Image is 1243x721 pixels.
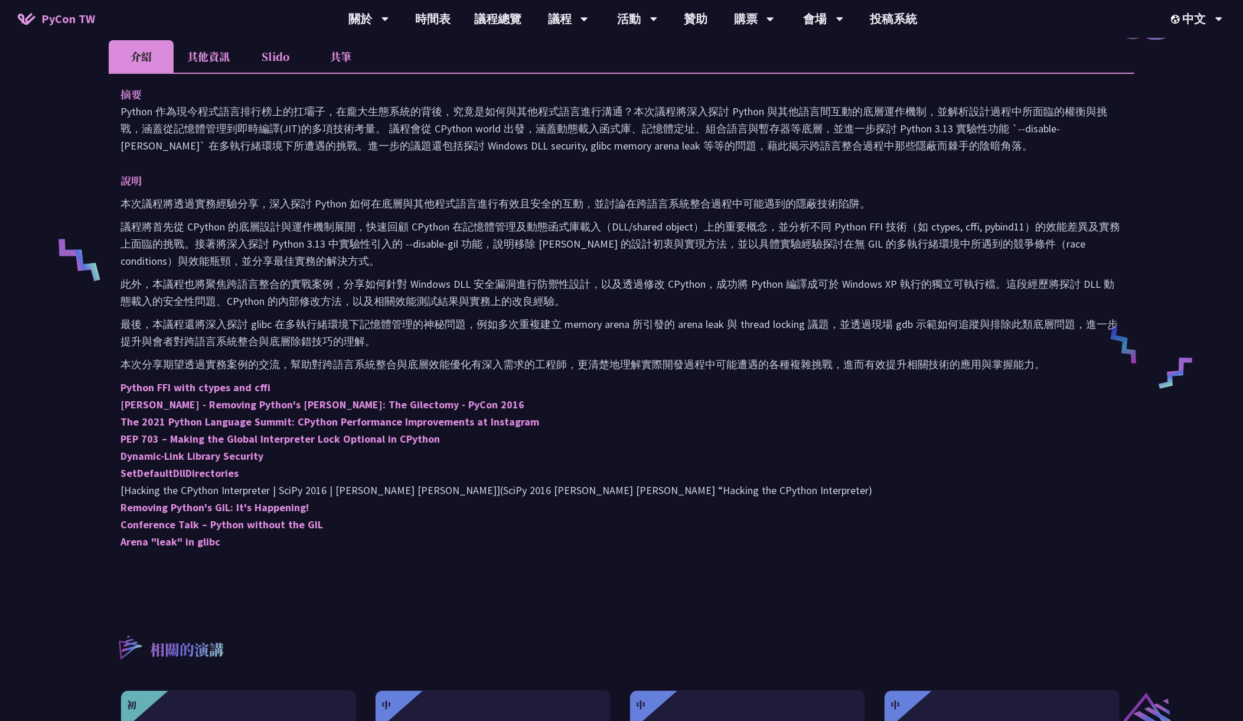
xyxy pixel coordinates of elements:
[120,432,440,446] a: PEP 703 – Making the Global Interpreter Lock Optional in CPython
[18,13,35,25] img: Home icon of PyCon TW 2025
[120,466,239,480] a: SetDefaultDllDirectories
[243,40,308,73] li: Slido
[120,356,1123,373] p: 本次分享期望透過實務案例的交流，幫助對跨語言系統整合與底層效能優化有深入需求的工程師，更清楚地理解實際開發過程中可能遭遇的各種複雜挑戰，進而有效提升相關技術的應用與掌握能力。
[120,275,1123,310] p: 此外，本議程也將聚焦跨語言整合的實戰案例，分享如何針對 Windows DLL 安全漏洞進行防禦性設計，以及透過修改 CPython，成功將 Python 編譯成可於 Windows XP 執行...
[120,379,1123,550] p: [Hacking the CPython Interpreter | SciPy 2016 | [PERSON_NAME] [PERSON_NAME]](SciPy 2016 [PERSON_N...
[101,618,158,675] img: r3.8d01567.svg
[174,40,243,73] li: 其他資訊
[41,10,95,28] span: PyCon TW
[381,698,391,712] div: 中
[120,381,270,394] a: Python FFI with ctypes and cffi
[120,398,524,411] a: [PERSON_NAME] - Removing Python's [PERSON_NAME]: The Gilectomy - PyCon 2016
[120,449,263,463] a: Dynamic-Link Library Security
[120,415,539,428] a: The 2021 Python Language Summit: CPython Performance Improvements at Instagram
[150,639,224,662] p: 相關的演講
[109,40,174,73] li: 介紹
[120,518,323,531] a: Conference Talk – Python without the GIL
[636,698,645,712] div: 中
[120,218,1123,269] p: 議程將首先從 CPython 的底層設計與運作機制展開，快速回顧 CPython 在記憶體管理及動態函式庫載入（DLL/shared object）上的重要概念，並分析不同 Python FFI...
[120,86,1099,103] p: 摘要
[120,195,1123,212] p: 本次議程將透過實務經驗分享，深入探討 Python 如何在底層與其他程式語言進行有效且安全的互動，並討論在跨語言系統整合過程中可能遇到的隱蔽技術陷阱。
[120,535,220,548] a: Arena "leak" in glibc
[6,4,107,34] a: PyCon TW
[120,316,1123,350] p: 最後，本議程還將深入探討 glibc 在多執行緒環境下記憶體管理的神秘問題，例如多次重複建立 memory arena 所引發的 arena leak 與 thread locking 議題，並...
[1171,15,1183,24] img: Locale Icon
[120,103,1123,154] p: Python 作為現今程式語言排行榜上的扛壩子，在龐大生態系統的背後，究竟是如何與其他程式語言進行溝通？本次議程將深入探討 Python 與其他語言間互動的底層運作機制，並解析設計過程中所面臨的...
[308,40,373,73] li: 共筆
[127,698,136,712] div: 初
[890,698,900,712] div: 中
[120,501,309,514] a: Removing Python's GIL: It's Happening!
[120,172,1099,189] p: 說明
